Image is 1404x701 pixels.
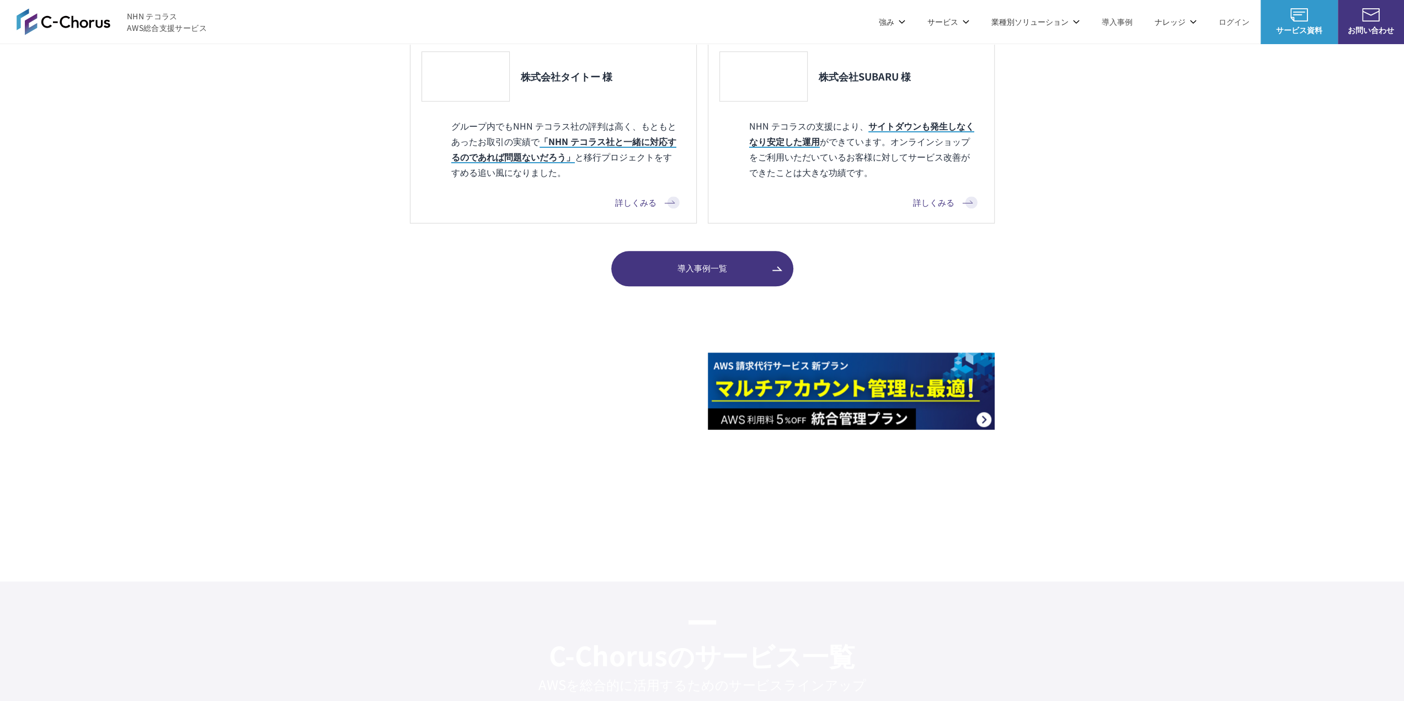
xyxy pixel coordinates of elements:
[749,119,974,148] em: サイトダウンも発生しなくなり安定した運用
[1261,24,1338,36] span: サービス資料
[410,352,697,430] img: Google Cloud利用料 最大15%OFFキャンペーン 2025年10月31日申込まで
[1219,16,1250,28] a: ログイン
[17,8,110,35] img: AWS総合支援サービス C-Chorus
[708,352,995,430] img: AWS請求代行サービス 統合管理プラン
[991,16,1080,28] p: 業種別ソリューション
[725,57,802,95] img: 株式会社SUBARU
[428,57,504,95] img: 株式会社タイトー
[1155,16,1197,28] p: ナレッジ
[879,16,905,28] p: 強み
[611,262,793,275] span: 導入事例一覧
[611,251,793,286] a: 導入事例一覧
[17,8,207,35] a: AWS総合支援サービス C-Chorus NHN テコラスAWS総合支援サービス
[1290,8,1308,22] img: AWS総合支援サービス C-Chorus サービス資料
[913,196,978,210] a: 詳しくみる
[1338,24,1404,36] span: お問い合わせ
[410,438,697,515] img: 脱VMwareに対応 コスト増加への対策としてAWSネイティブ構成への移行を支援します
[421,118,680,180] p: グループ内でもNHN テコラス社の評判は高く、もともとあったお取引の実績で と移行プロジェクトをすすめる追い風になりました。
[708,438,995,515] img: AWS費用の大幅削減 正しいアプローチを提案
[451,135,676,163] em: 「NHN テコラス社と一緒に対応するのであれば問題ないだろう」
[1102,16,1133,28] a: 導入事例
[819,69,911,83] h3: 株式会社SUBARU 様
[719,118,978,180] p: NHN テコラスの支援により、 ができています。オンラインショップをご利用いただいているお客様に対してサービス改善ができたことは大きな功績です。
[927,16,969,28] p: サービス
[127,10,207,34] span: NHN テコラス AWS総合支援サービス
[615,196,680,210] a: 詳しくみる
[521,69,612,83] h3: 株式会社タイトー 様
[1362,8,1380,22] img: お問い合わせ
